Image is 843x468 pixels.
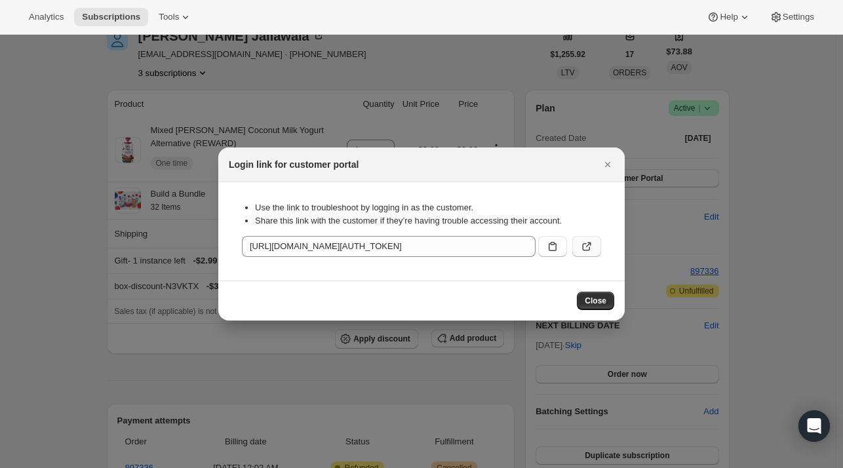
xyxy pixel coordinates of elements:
[255,214,601,227] li: Share this link with the customer if they’re having trouble accessing their account.
[151,8,200,26] button: Tools
[159,12,179,22] span: Tools
[255,201,601,214] li: Use the link to troubleshoot by logging in as the customer.
[229,158,359,171] h2: Login link for customer portal
[598,155,617,174] button: Close
[720,12,737,22] span: Help
[783,12,814,22] span: Settings
[699,8,758,26] button: Help
[577,292,614,310] button: Close
[74,8,148,26] button: Subscriptions
[82,12,140,22] span: Subscriptions
[21,8,71,26] button: Analytics
[762,8,822,26] button: Settings
[29,12,64,22] span: Analytics
[798,410,830,442] div: Open Intercom Messenger
[585,296,606,306] span: Close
